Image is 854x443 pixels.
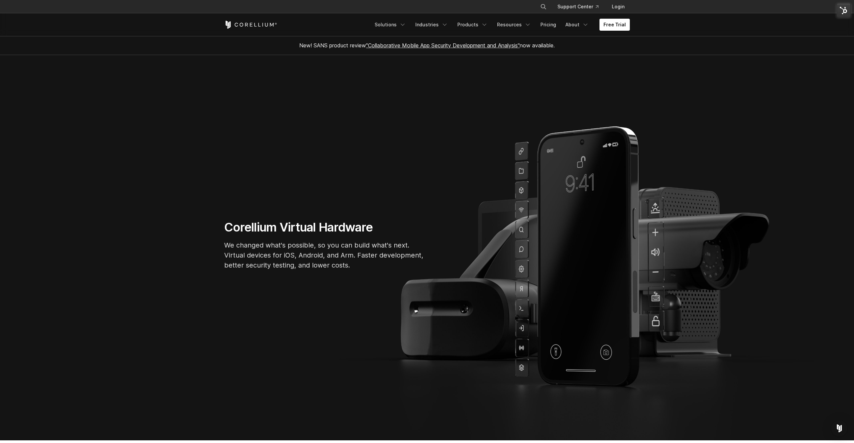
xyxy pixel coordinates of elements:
a: Free Trial [599,19,630,31]
div: Navigation Menu [532,1,630,13]
a: Resources [493,19,535,31]
a: Solutions [371,19,410,31]
p: We changed what's possible, so you can build what's next. Virtual devices for iOS, Android, and A... [224,240,424,270]
a: "Collaborative Mobile App Security Development and Analysis" [366,42,520,49]
a: Support Center [552,1,604,13]
a: Industries [411,19,452,31]
div: Navigation Menu [371,19,630,31]
img: HubSpot Tools Menu Toggle [837,3,851,17]
a: Login [606,1,630,13]
a: Corellium Home [224,21,277,29]
h1: Corellium Virtual Hardware [224,220,424,235]
button: Search [537,1,549,13]
a: Products [453,19,492,31]
a: About [561,19,593,31]
div: Open Intercom Messenger [831,420,847,436]
a: Pricing [536,19,560,31]
span: New! SANS product review now available. [299,42,555,49]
